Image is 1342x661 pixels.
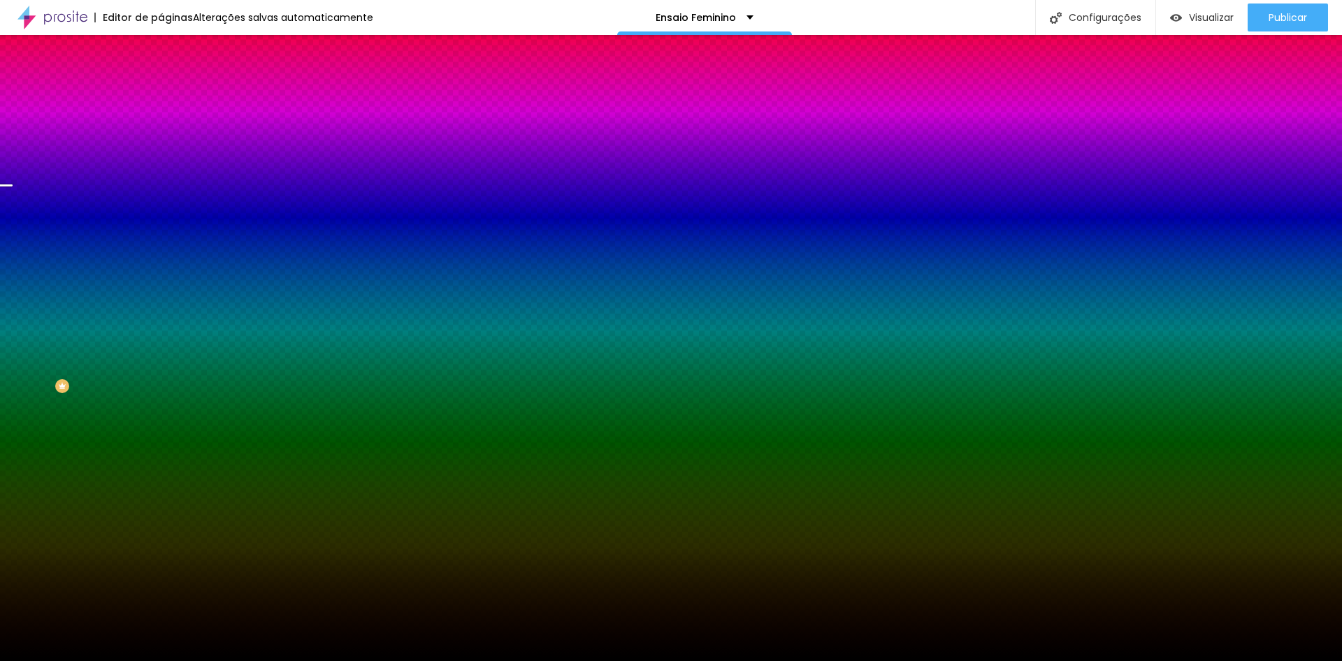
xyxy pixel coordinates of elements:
img: view-1.svg [1170,12,1182,24]
button: Visualizar [1156,3,1248,31]
p: Ensaio Feminino [656,13,736,22]
div: Alterações salvas automaticamente [193,13,373,22]
img: Icone [1050,12,1062,24]
span: Publicar [1269,12,1307,23]
span: Visualizar [1189,12,1234,23]
div: Editor de páginas [94,13,193,22]
button: Publicar [1248,3,1328,31]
